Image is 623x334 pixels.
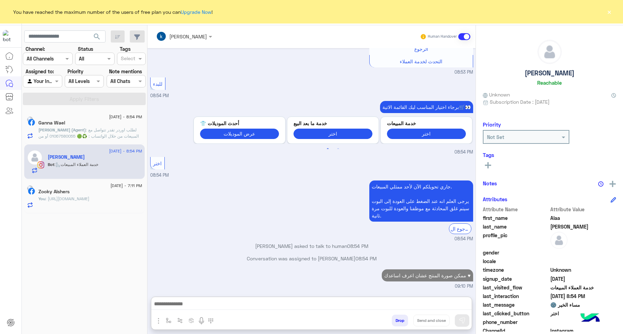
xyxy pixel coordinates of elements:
button: Trigger scenario [174,315,186,326]
h5: Ganna Wael [38,120,65,126]
span: للبدء [153,81,162,87]
button: Send and close [413,315,450,326]
span: https://eagle.com.eg/collections/jeans [45,196,89,201]
span: الرجوع [414,46,428,52]
span: 08:54 PM [454,236,473,242]
label: Assigned to: [26,68,54,75]
img: Trigger scenario [177,318,183,323]
p: [PERSON_NAME] asked to talk to human [150,242,473,250]
button: عرض الموديلات [200,129,279,139]
img: create order [189,318,194,323]
h6: Reachable [537,80,562,86]
h6: Notes [483,180,497,186]
img: defaultAdmin.png [550,232,568,249]
h5: Alaa Mahmoud [48,154,85,160]
h6: Priority [483,121,501,128]
span: You have reached the maximum number of the users of free plan you can ! [13,8,213,16]
span: null [550,318,616,326]
span: phone_number [483,318,549,326]
span: اختر [153,160,162,166]
img: picture [27,117,33,123]
span: You [38,196,45,201]
button: اختر [387,129,466,139]
p: Conversation was assigned to [PERSON_NAME] [150,255,473,262]
span: signup_date [483,275,549,282]
span: 2024-08-13T20:29:05.238Z [550,275,616,282]
button: 2 of 2 [335,146,342,152]
span: اختر [550,310,616,317]
span: 2025-09-15T17:54:32.344Z [550,293,616,300]
img: Facebook [28,188,35,195]
img: Facebook [28,119,35,126]
img: 713415422032625 [3,30,15,43]
div: Select [120,55,135,64]
span: last_visited_flow [483,284,549,291]
span: search [93,33,101,41]
span: Mahmoud [550,223,616,230]
button: Drop [392,315,408,326]
span: profile_pic [483,232,549,248]
label: Channel: [26,45,45,53]
p: 15/9/2025, 9:10 PM [382,269,473,281]
span: خدمة العملاء المبيعات [550,284,616,291]
span: [DATE] - 8:54 PM [109,114,142,120]
label: Status [78,45,93,53]
span: first_name [483,214,549,222]
button: select flow [163,315,174,326]
button: Apply Filters [23,93,146,105]
span: Attribute Name [483,206,549,213]
span: Bot [48,162,54,167]
span: last_interaction [483,293,549,300]
span: [DATE] - 7:11 PM [110,183,142,189]
span: null [550,249,616,256]
img: add [610,181,616,187]
span: 08:54 PM [454,149,473,156]
img: select flow [166,318,171,323]
span: locale [483,258,549,265]
span: last_name [483,223,549,230]
button: 1 of 2 [324,146,331,152]
span: Unknown [550,266,616,273]
button: × [606,8,613,15]
span: 09:10 PM [455,283,473,290]
img: send voice note [197,317,206,325]
img: notes [598,181,604,187]
label: Note mentions [109,68,142,75]
img: picture [27,185,33,192]
span: 08:54 PM [150,173,169,178]
span: last_clicked_button [483,310,549,317]
button: اختر [294,129,372,139]
span: مساء الخير 🌚 [550,301,616,308]
div: الرجوع ال Bot [449,223,471,234]
img: defaultAdmin.png [538,40,561,64]
span: [DATE] - 8:54 PM [109,148,142,154]
span: timezone [483,266,549,273]
img: hulul-logo.png [578,306,602,331]
span: 08:54 PM [347,243,368,249]
span: : خدمة العملاء المبيعات [54,162,98,167]
span: لطلب اوردر تقدر تتواصل مع المبيعات من خلال الواتساب : ♻️🟢 01067580055 أو من الموقع 👇💻🖥️ www.eagle... [38,127,139,145]
span: التحدث لخدمة العملاء [400,58,442,64]
img: Instagram [37,161,44,168]
label: Priority [67,68,83,75]
span: null [550,258,616,265]
h5: Zooky Alshers [38,189,70,195]
button: search [89,30,106,45]
img: defaultAdmin.png [27,150,43,165]
img: send message [459,317,466,324]
h6: Tags [483,152,616,158]
label: Tags [120,45,130,53]
p: خدمة ما بعد البيع [294,120,372,127]
h5: [PERSON_NAME] [525,69,575,77]
p: خدمة المبيعات [387,120,466,127]
p: 15/9/2025, 8:54 PM [369,180,473,222]
a: Upgrade Now [181,9,211,15]
p: 15/9/2025, 8:54 PM [380,101,473,113]
span: 08:53 PM [454,69,473,76]
span: gender [483,249,549,256]
span: Alaa [550,214,616,222]
span: 08:54 PM [150,93,169,98]
span: [PERSON_NAME] (Agent) [38,127,86,132]
img: make a call [208,318,214,324]
small: Human Handover [428,34,457,39]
